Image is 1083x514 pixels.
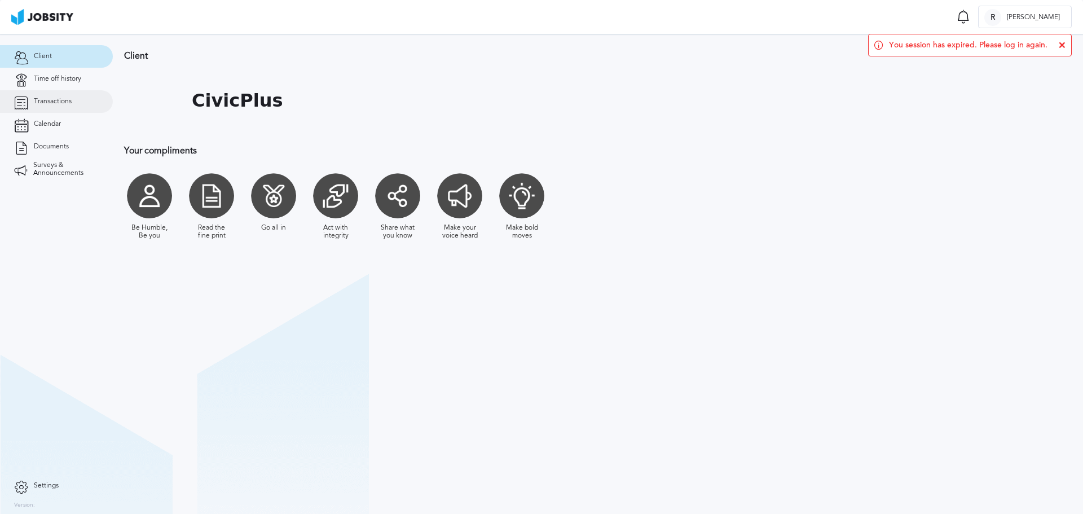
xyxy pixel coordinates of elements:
div: Be Humble, Be you [130,224,169,240]
label: Version: [14,502,35,509]
span: Time off history [34,75,81,83]
span: Client [34,52,52,60]
div: Make bold moves [502,224,541,240]
div: Go all in [261,224,286,232]
h1: CivicPlus [192,90,283,111]
img: ab4bad089aa723f57921c736e9817d99.png [11,9,73,25]
span: Documents [34,143,69,151]
div: R [984,9,1001,26]
div: Read the fine print [192,224,231,240]
div: Act with integrity [316,224,355,240]
span: Transactions [34,98,72,106]
span: Settings [34,482,59,490]
div: Make your voice heard [440,224,479,240]
button: R[PERSON_NAME] [978,6,1072,28]
span: [PERSON_NAME] [1001,14,1066,21]
span: Surveys & Announcements [33,161,99,177]
span: You session has expired. Please log in again. [889,41,1047,50]
h3: Client [124,51,736,61]
h3: Your compliments [124,146,736,156]
div: Share what you know [378,224,417,240]
span: Calendar [34,120,61,128]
